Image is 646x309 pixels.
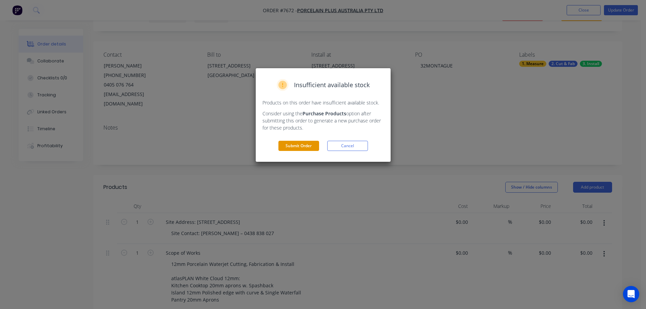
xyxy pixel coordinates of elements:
[278,141,319,151] button: Submit Order
[327,141,368,151] button: Cancel
[262,110,384,131] p: Consider using the option after submitting this order to generate a new purchase order for these ...
[294,80,370,90] span: Insufficient available stock
[302,110,346,117] strong: Purchase Products
[262,99,384,106] p: Products on this order have insufficient available stock.
[623,286,639,302] div: Open Intercom Messenger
